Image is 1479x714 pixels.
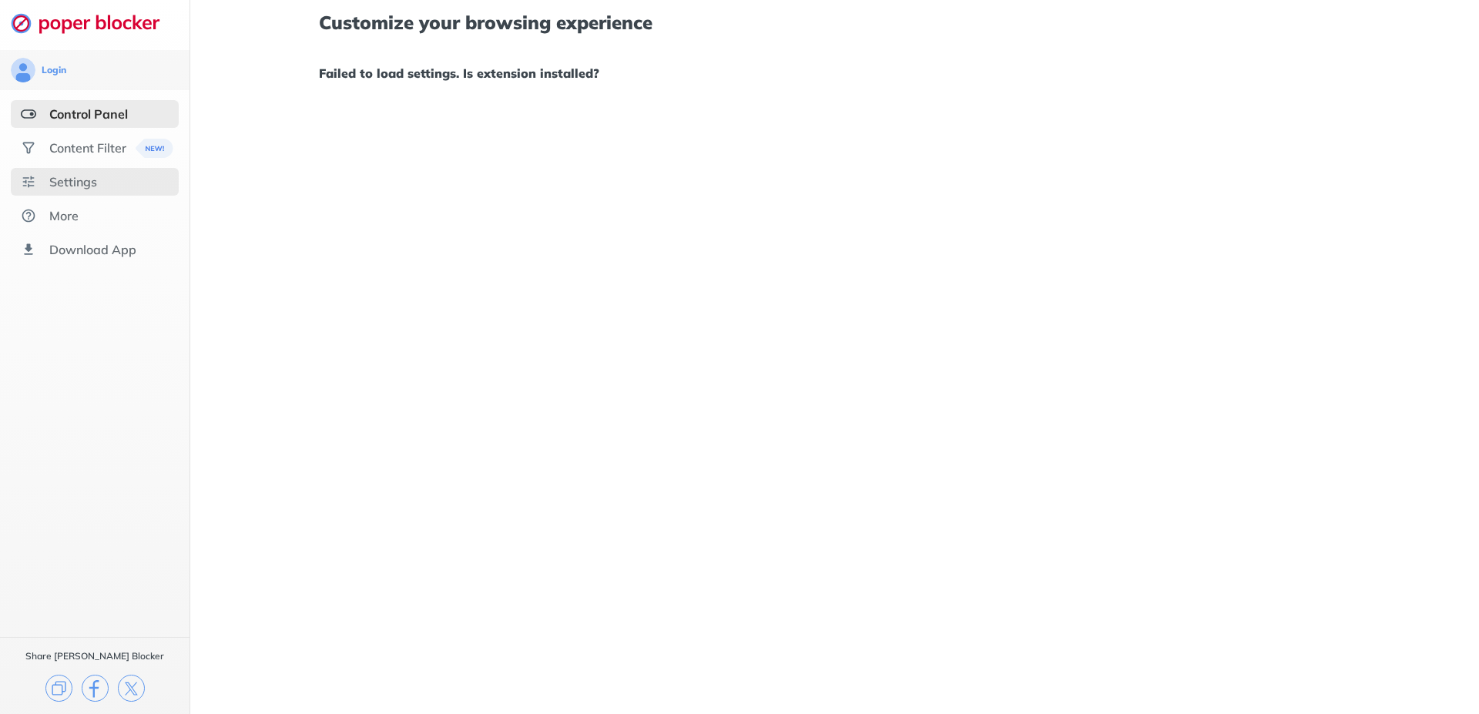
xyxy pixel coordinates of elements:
img: features-selected.svg [21,106,36,122]
div: Login [42,64,66,76]
img: x.svg [118,675,145,702]
img: avatar.svg [11,58,35,82]
h1: Failed to load settings. Is extension installed? [319,63,1350,83]
div: More [49,208,79,223]
img: settings.svg [21,174,36,189]
img: about.svg [21,208,36,223]
img: menuBanner.svg [135,139,173,158]
div: Download App [49,242,136,257]
img: facebook.svg [82,675,109,702]
div: Share [PERSON_NAME] Blocker [25,650,164,662]
div: Content Filter [49,140,126,156]
img: download-app.svg [21,242,36,257]
img: copy.svg [45,675,72,702]
img: social.svg [21,140,36,156]
div: Control Panel [49,106,128,122]
div: Settings [49,174,97,189]
img: logo-webpage.svg [11,12,176,34]
h1: Customize your browsing experience [319,12,1350,32]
